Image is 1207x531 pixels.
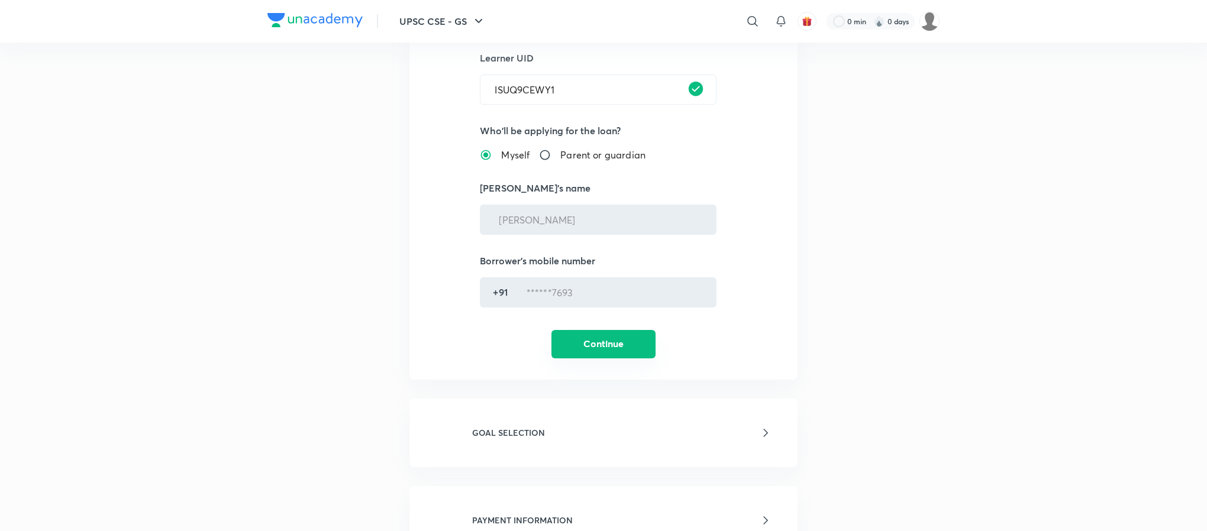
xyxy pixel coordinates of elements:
button: Continue [551,330,656,358]
img: Pranesh [919,11,940,31]
button: avatar [798,12,816,31]
img: avatar [802,16,812,27]
p: Who'll be applying for the loan? [480,124,727,138]
p: [PERSON_NAME]'s name [480,181,727,195]
span: Myself [501,148,530,162]
input: Enter UID here [480,75,716,105]
input: Enter number here [512,277,712,307]
button: UPSC CSE - GS [392,9,493,33]
span: Parent or guardian [560,148,646,162]
h6: GOAL SELECTION [472,426,545,439]
p: Learner UID [480,51,727,65]
img: Company Logo [267,13,363,27]
img: streak [873,15,885,27]
input: Enter full name here [485,205,712,235]
a: Company Logo [267,13,363,30]
p: Borrower's mobile number [480,254,727,268]
h6: PAYMENT INFORMATION [472,514,573,526]
p: +91 [493,285,507,299]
